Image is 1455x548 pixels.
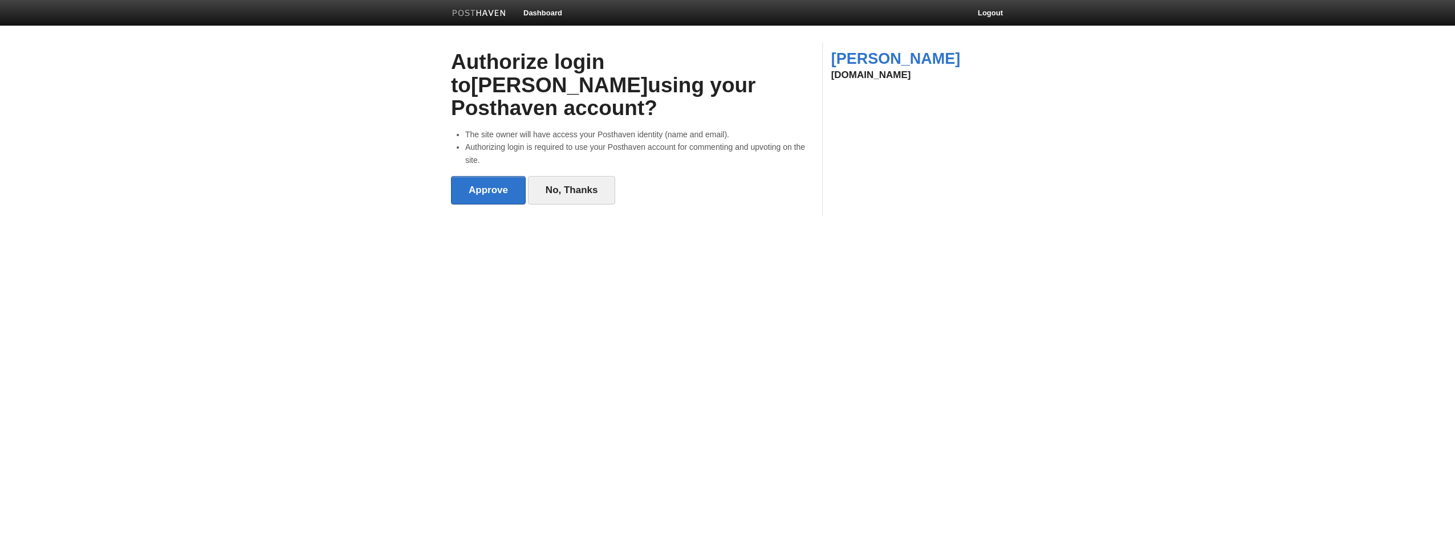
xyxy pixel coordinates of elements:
[528,176,616,205] a: No, Thanks
[451,176,526,205] input: Approve
[465,141,814,166] li: Authorizing login is required to use your Posthaven account for commenting and upvoting on the site.
[465,128,814,141] li: The site owner will have access your Posthaven identity (name and email).
[831,50,961,67] a: [PERSON_NAME]
[451,51,814,120] h2: Authorize login to using your Posthaven account?
[452,10,506,18] img: Posthaven-bar
[831,69,911,80] a: [DOMAIN_NAME]
[471,73,648,97] strong: [PERSON_NAME]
